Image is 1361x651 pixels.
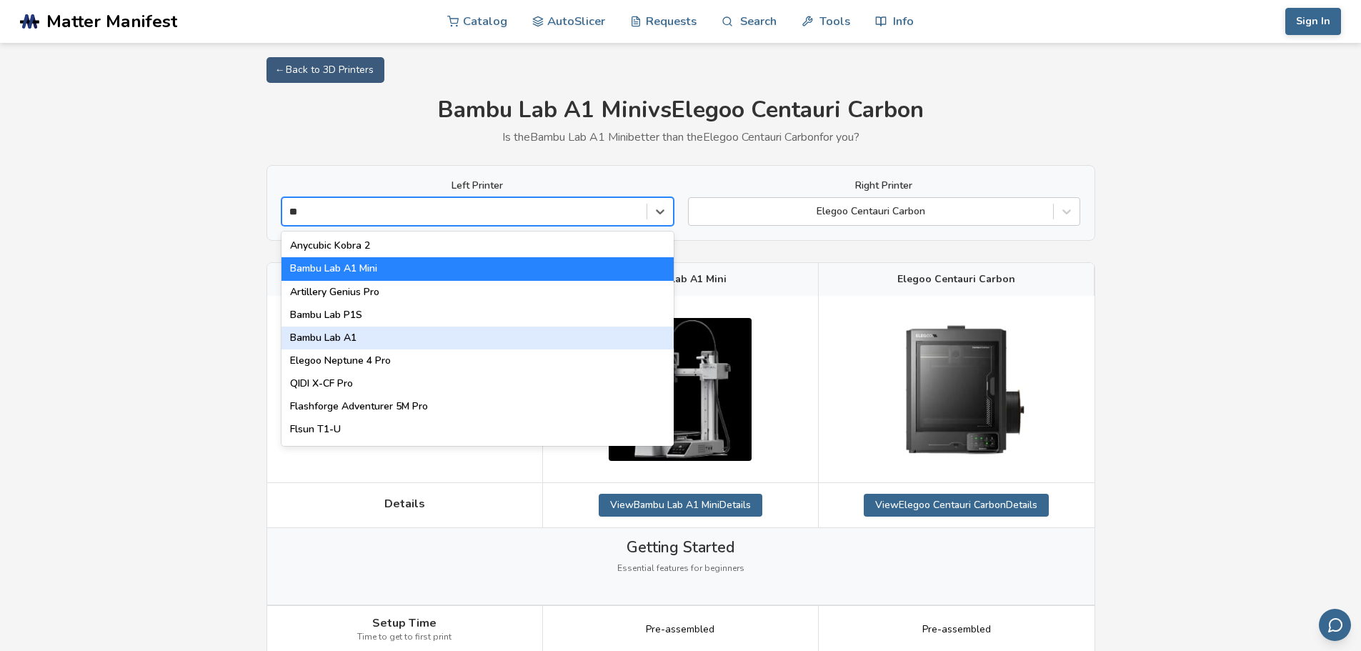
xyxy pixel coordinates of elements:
div: Bambu Lab A1 [281,327,674,349]
span: Essential features for beginners [617,564,744,574]
span: Pre-assembled [646,624,714,635]
span: Matter Manifest [46,11,177,31]
div: Flsun T1-U [281,418,674,441]
input: Anycubic Kobra 2Bambu Lab A1 MiniArtillery Genius ProBambu Lab P1SBambu Lab A1Elegoo Neptune 4 Pr... [289,206,304,217]
div: Anycubic Kobra 2 [281,234,674,257]
span: Setup Time [372,617,437,630]
span: Elegoo Centauri Carbon [897,274,1015,285]
img: Elegoo Centauri Carbon [885,307,1028,471]
div: [PERSON_NAME] CORE One [281,441,674,464]
span: Details [384,497,425,510]
span: Time to get to first print [357,632,452,642]
div: Bambu Lab A1 Mini [281,257,674,280]
a: ← Back to 3D Printers [266,57,384,83]
button: Sign In [1285,8,1341,35]
div: Flashforge Adventurer 5M Pro [281,395,674,418]
div: Artillery Genius Pro [281,281,674,304]
button: Send feedback via email [1319,609,1351,641]
h1: Bambu Lab A1 Mini vs Elegoo Centauri Carbon [266,97,1095,124]
p: Is the Bambu Lab A1 Mini better than the Elegoo Centauri Carbon for you? [266,131,1095,144]
img: Bambu Lab A1 Mini [609,318,752,461]
div: QIDI X-CF Pro [281,372,674,395]
div: Bambu Lab P1S [281,304,674,327]
span: Pre-assembled [922,624,991,635]
label: Left Printer [281,180,674,192]
div: Elegoo Neptune 4 Pro [281,349,674,372]
span: Getting Started [627,539,734,556]
label: Right Printer [688,180,1080,192]
a: ViewElegoo Centauri CarbonDetails [864,494,1049,517]
span: Bambu Lab A1 Mini [634,274,727,285]
a: ViewBambu Lab A1 MiniDetails [599,494,762,517]
input: Elegoo Centauri Carbon [696,206,699,217]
